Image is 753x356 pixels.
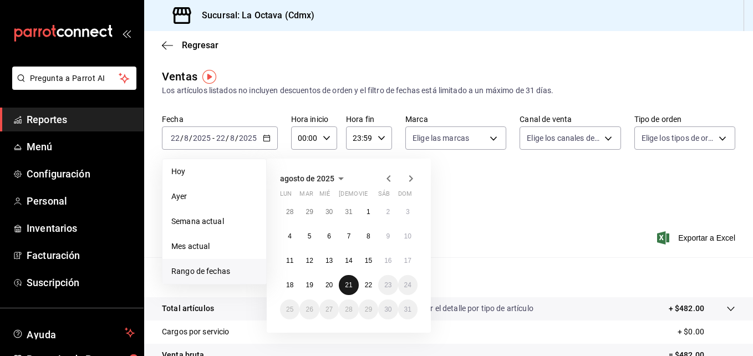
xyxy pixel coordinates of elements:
[319,299,339,319] button: 27 de agosto de 2025
[162,85,735,96] div: Los artículos listados no incluyen descuentos de orden y el filtro de fechas está limitado a un m...
[345,306,352,313] abbr: 28 de agosto de 2025
[171,266,257,277] span: Rango de fechas
[280,251,299,271] button: 11 de agosto de 2025
[339,251,358,271] button: 14 de agosto de 2025
[286,306,293,313] abbr: 25 de agosto de 2025
[365,281,372,289] abbr: 22 de agosto de 2025
[280,174,334,183] span: agosto de 2025
[359,190,368,202] abbr: viernes
[404,281,411,289] abbr: 24 de agosto de 2025
[325,208,333,216] abbr: 30 de julio de 2025
[212,134,215,143] span: -
[280,275,299,295] button: 18 de agosto de 2025
[8,80,136,92] a: Pregunta a Parrot AI
[306,281,313,289] abbr: 19 de agosto de 2025
[347,232,351,240] abbr: 7 de agosto de 2025
[386,208,390,216] abbr: 2 de agosto de 2025
[180,134,184,143] span: /
[182,40,218,50] span: Regresar
[659,231,735,245] button: Exportar a Excel
[365,257,372,265] abbr: 15 de agosto de 2025
[319,226,339,246] button: 6 de agosto de 2025
[27,112,135,127] span: Reportes
[171,241,257,252] span: Mes actual
[286,208,293,216] abbr: 28 de julio de 2025
[339,226,358,246] button: 7 de agosto de 2025
[404,232,411,240] abbr: 10 de agosto de 2025
[339,202,358,222] button: 31 de julio de 2025
[319,190,330,202] abbr: miércoles
[27,248,135,263] span: Facturación
[27,139,135,154] span: Menú
[122,29,131,38] button: open_drawer_menu
[325,306,333,313] abbr: 27 de agosto de 2025
[162,303,214,314] p: Total artículos
[520,115,620,123] label: Canal de venta
[171,191,257,202] span: Ayer
[527,133,600,144] span: Elige los canales de venta
[306,208,313,216] abbr: 29 de julio de 2025
[346,115,392,123] label: Hora fin
[327,232,331,240] abbr: 6 de agosto de 2025
[378,190,390,202] abbr: sábado
[378,202,398,222] button: 2 de agosto de 2025
[192,134,211,143] input: ----
[359,299,378,319] button: 29 de agosto de 2025
[345,257,352,265] abbr: 14 de agosto de 2025
[406,208,410,216] abbr: 3 de agosto de 2025
[325,281,333,289] abbr: 20 de agosto de 2025
[325,257,333,265] abbr: 13 de agosto de 2025
[319,251,339,271] button: 13 de agosto de 2025
[27,275,135,290] span: Suscripción
[299,202,319,222] button: 29 de julio de 2025
[378,275,398,295] button: 23 de agosto de 2025
[398,251,418,271] button: 17 de agosto de 2025
[230,134,235,143] input: --
[378,299,398,319] button: 30 de agosto de 2025
[216,134,226,143] input: --
[339,190,404,202] abbr: jueves
[299,275,319,295] button: 19 de agosto de 2025
[235,134,238,143] span: /
[27,221,135,236] span: Inventarios
[193,9,314,22] h3: Sucursal: La Octava (Cdmx)
[367,208,370,216] abbr: 1 de agosto de 2025
[170,134,180,143] input: --
[27,326,120,339] span: Ayuda
[27,166,135,181] span: Configuración
[345,281,352,289] abbr: 21 de agosto de 2025
[226,134,229,143] span: /
[359,275,378,295] button: 22 de agosto de 2025
[280,226,299,246] button: 4 de agosto de 2025
[378,226,398,246] button: 9 de agosto de 2025
[30,73,119,84] span: Pregunta a Parrot AI
[384,257,391,265] abbr: 16 de agosto de 2025
[171,166,257,177] span: Hoy
[286,281,293,289] abbr: 18 de agosto de 2025
[398,226,418,246] button: 10 de agosto de 2025
[378,251,398,271] button: 16 de agosto de 2025
[162,326,230,338] p: Cargos por servicio
[359,251,378,271] button: 15 de agosto de 2025
[386,232,390,240] abbr: 9 de agosto de 2025
[339,275,358,295] button: 21 de agosto de 2025
[288,232,292,240] abbr: 4 de agosto de 2025
[299,226,319,246] button: 5 de agosto de 2025
[238,134,257,143] input: ----
[299,299,319,319] button: 26 de agosto de 2025
[669,303,704,314] p: + $482.00
[339,299,358,319] button: 28 de agosto de 2025
[398,202,418,222] button: 3 de agosto de 2025
[306,257,313,265] abbr: 12 de agosto de 2025
[189,134,192,143] span: /
[345,208,352,216] abbr: 31 de julio de 2025
[365,306,372,313] abbr: 29 de agosto de 2025
[280,190,292,202] abbr: lunes
[280,202,299,222] button: 28 de julio de 2025
[398,190,412,202] abbr: domingo
[286,257,293,265] abbr: 11 de agosto de 2025
[306,306,313,313] abbr: 26 de agosto de 2025
[162,115,278,123] label: Fecha
[634,115,735,123] label: Tipo de orden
